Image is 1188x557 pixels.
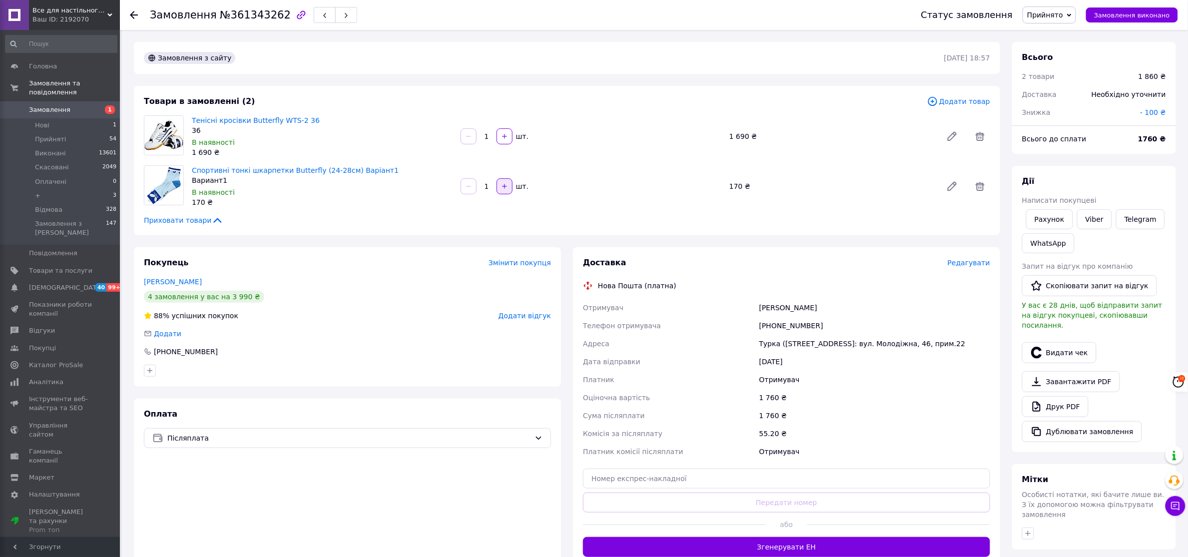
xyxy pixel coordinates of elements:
span: Налаштування [29,490,80,499]
div: [PHONE_NUMBER] [757,317,992,335]
span: Аналітика [29,378,63,387]
span: Замовлення з [PERSON_NAME] [35,219,106,237]
span: Управління сайтом [29,421,92,439]
span: [DEMOGRAPHIC_DATA] [29,283,103,292]
span: 40 [95,283,106,292]
span: Каталог ProSale [29,361,83,370]
span: Гаманець компанії [29,447,92,465]
span: Все для настільного тенісу [32,6,107,15]
button: Дублювати замовлення [1022,421,1142,442]
a: Спортивні тонкі шкарпетки Butterfly (24-28см) Варіант1 [192,166,399,174]
span: Видалити [970,176,990,196]
span: 13601 [99,149,116,158]
div: шт. [514,181,530,191]
div: Отримувач [757,371,992,389]
span: + [35,191,40,200]
span: Дата відправки [583,358,640,366]
div: 170 ₴ [192,197,453,207]
span: Телефон отримувача [583,322,661,330]
a: Друк PDF [1022,396,1089,417]
span: Написати покупцеві [1022,196,1097,204]
span: Товари та послуги [29,266,92,275]
span: Видалити [970,126,990,146]
div: Prom топ [29,526,92,535]
input: Номер експрес-накладної [583,469,990,489]
span: Виконані [35,149,66,158]
div: Вариант1 [192,175,453,185]
span: 2 товари [1022,72,1055,80]
span: Показники роботи компанії [29,300,92,318]
button: Чат з покупцем [1166,496,1186,516]
span: В наявності [192,138,235,146]
span: Адреса [583,340,609,348]
span: 147 [106,219,116,237]
span: Оплачені [35,177,66,186]
span: Всього до сплати [1022,135,1087,143]
span: В наявності [192,188,235,196]
span: 0 [113,177,116,186]
span: Особисті нотатки, які бачите лише ви. З їх допомогою можна фільтрувати замовлення [1022,491,1165,519]
span: Платник комісії післяплати [583,448,683,456]
span: [PERSON_NAME] та рахунки [29,508,92,535]
span: Платник [583,376,614,384]
div: успішних покупок [144,311,238,321]
span: Покупець [144,258,189,267]
div: Статус замовлення [921,10,1013,20]
button: Скопіювати запит на відгук [1022,275,1157,296]
input: Пошук [5,35,117,53]
span: Сума післяплати [583,412,645,420]
span: Доставка [1022,90,1057,98]
a: Редагувати [942,126,962,146]
button: Рахунок [1026,209,1073,229]
span: 1 [113,121,116,130]
span: Доставка [583,258,626,267]
span: 328 [106,205,116,214]
div: 1 690 ₴ [192,147,453,157]
span: 88% [154,312,169,320]
span: Всього [1022,52,1053,62]
button: Замовлення виконано [1086,7,1178,22]
a: Завантажити PDF [1022,371,1120,392]
div: 1 760 ₴ [757,389,992,407]
span: Прийняті [35,135,66,144]
div: [PHONE_NUMBER] [153,347,219,357]
a: WhatsApp [1022,233,1075,253]
div: 55.20 ₴ [757,425,992,443]
div: Ваш ID: 2192070 [32,15,120,24]
span: 54 [109,135,116,144]
div: Необхідно уточнити [1086,83,1172,105]
div: Нова Пошта (платна) [595,281,679,291]
span: Запит на відгук про компанію [1022,262,1133,270]
img: Спортивні тонкі шкарпетки Butterfly (24-28см) Варіант1 [144,166,183,205]
div: шт. [514,131,530,141]
b: 1760 ₴ [1138,135,1166,143]
div: Турка ([STREET_ADDRESS]: вул. Молодіжна, 46, прим.22 [757,335,992,353]
span: Післяплата [167,433,531,444]
a: Telegram [1116,209,1165,229]
span: Оціночна вартість [583,394,650,402]
img: Тенісні кросівки Butterfly WTS-2 36 [144,116,183,155]
div: Замовлення з сайту [144,52,235,64]
span: Приховати товари [144,215,223,225]
span: Оплата [144,409,177,419]
div: 1 690 ₴ [725,129,938,143]
span: 3 [113,191,116,200]
div: 36 [192,125,453,135]
span: Додати [154,330,181,338]
span: Прийнято [1027,11,1063,19]
time: [DATE] 18:57 [944,54,990,62]
button: Згенерувати ЕН [583,537,990,557]
button: Видати чек [1022,342,1097,363]
span: Повідомлення [29,249,77,258]
span: - 100 ₴ [1140,108,1166,116]
span: Замовлення [150,9,217,21]
div: 4 замовлення у вас на 3 990 ₴ [144,291,264,303]
div: 1 860 ₴ [1139,71,1166,81]
a: Тенісні кросівки Butterfly WTS-2 36 [192,116,320,124]
span: №361343262 [220,9,291,21]
div: Отримувач [757,443,992,461]
span: Маркет [29,473,54,482]
span: Редагувати [948,259,990,267]
span: Дії [1022,176,1035,186]
span: або [766,520,807,530]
